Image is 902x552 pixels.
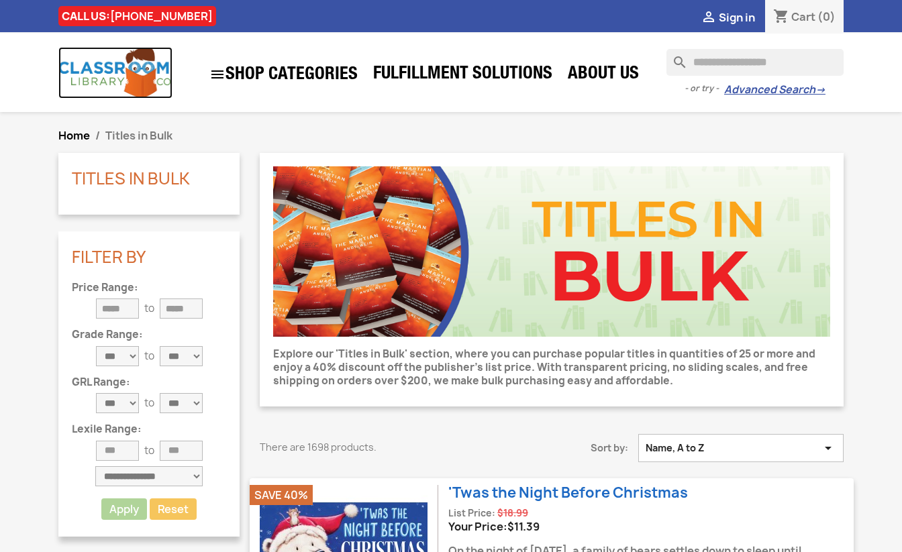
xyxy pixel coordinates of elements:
img: CLC_Bulk.jpg [273,166,830,337]
i: shopping_cart [773,9,789,25]
div: CALL US: [58,6,216,26]
p: Lexile Range: [72,424,226,435]
img: Classroom Library Company [58,47,172,99]
a: Reset [150,498,197,520]
p: Price Range: [72,282,226,294]
button: Sort by selection [638,434,844,462]
p: to [144,396,154,410]
a: Titles in Bulk [72,167,190,190]
a: Fulfillment Solutions [366,62,559,89]
input: Search [666,49,844,76]
i:  [820,441,836,455]
span: Cart [791,9,815,24]
p: GRL Range: [72,377,226,388]
p: to [144,349,154,363]
p: Explore our 'Titles in Bulk' section, where you can purchase popular titles in quantities of 25 o... [273,347,830,388]
li: Save 40% [250,485,313,505]
span: - or try - [685,82,724,95]
span: → [815,83,825,97]
span: Titles in Bulk [105,128,172,143]
span: Regular price [497,506,528,520]
i:  [209,66,225,82]
a: Home [58,128,90,143]
div: Your Price: [448,520,854,533]
span: (0) [817,9,836,24]
p: to [144,444,154,457]
span: Price [507,519,540,534]
a: 'Twas the Night Before Christmas [448,483,688,502]
p: Filter By [72,248,226,266]
span: Sign in [719,10,755,25]
a: About Us [561,62,646,89]
a: [PHONE_NUMBER] [110,9,213,23]
p: to [144,302,154,315]
i: search [666,49,683,65]
span: Sort by: [511,441,638,455]
a: Advanced Search→ [724,83,825,97]
i:  [701,10,717,26]
p: Grade Range: [72,329,226,341]
a: SHOP CATEGORIES [203,60,364,89]
p: There are 1698 products. [260,441,491,454]
span: List Price: [448,507,495,519]
button: Apply [101,498,147,520]
a:  Sign in [701,10,755,25]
